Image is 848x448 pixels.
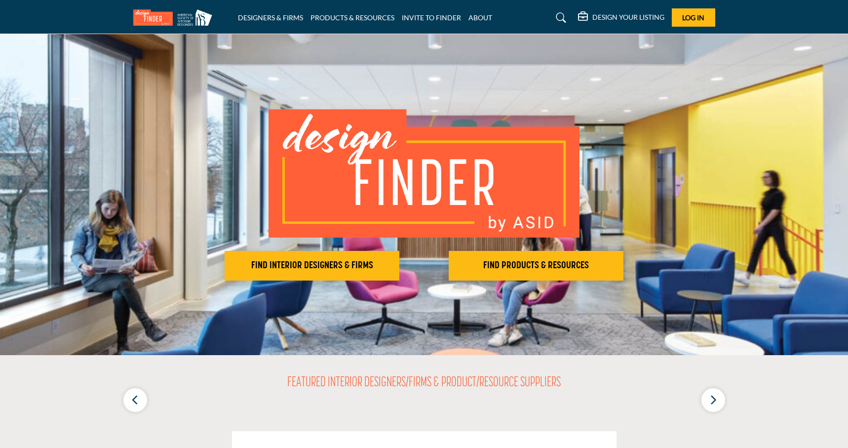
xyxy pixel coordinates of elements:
img: Site Logo [133,9,217,26]
button: FIND PRODUCTS & RESOURCES [449,251,623,281]
button: FIND INTERIOR DESIGNERS & FIRMS [225,251,399,281]
a: INVITE TO FINDER [402,13,461,22]
h2: FIND INTERIOR DESIGNERS & FIRMS [228,260,396,272]
h5: DESIGN YOUR LISTING [592,13,664,22]
a: ABOUT [468,13,492,22]
h2: FEATURED INTERIOR DESIGNERS/FIRMS & PRODUCT/RESOURCE SUPPLIERS [287,375,561,392]
button: Log In [672,8,715,27]
h2: FIND PRODUCTS & RESOURCES [452,260,620,272]
img: image [269,109,579,238]
div: DESIGN YOUR LISTING [578,12,664,24]
a: Search [546,10,573,26]
span: Log In [682,13,704,22]
a: DESIGNERS & FIRMS [238,13,303,22]
a: PRODUCTS & RESOURCES [310,13,394,22]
